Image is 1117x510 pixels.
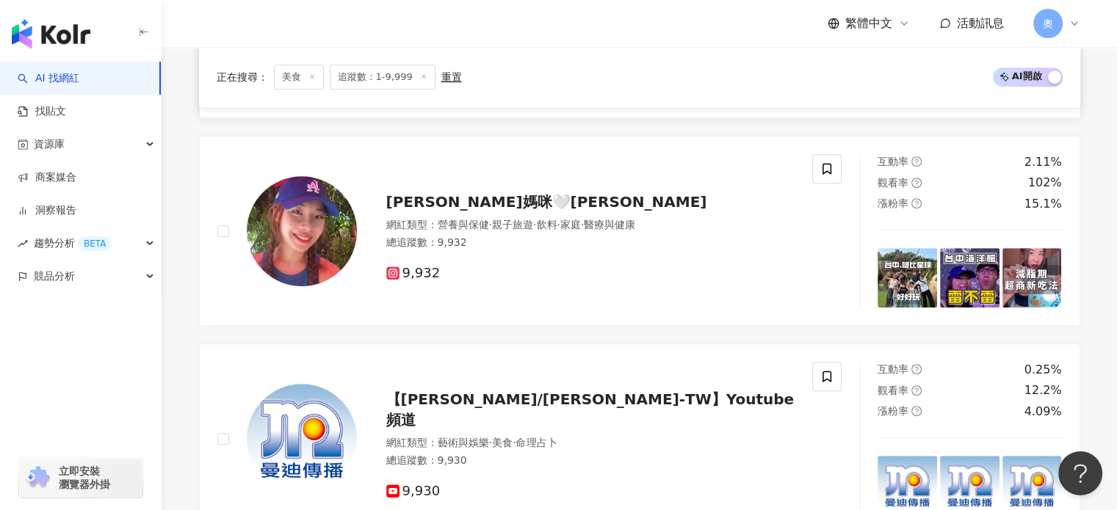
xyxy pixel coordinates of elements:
[18,104,66,119] a: 找貼文
[1024,362,1062,378] div: 0.25%
[34,260,75,293] span: 競品分析
[12,19,90,48] img: logo
[34,227,112,260] span: 趨勢分析
[386,193,707,211] span: [PERSON_NAME]媽咪🤍[PERSON_NAME]
[878,363,908,375] span: 互動率
[845,15,892,32] span: 繁體中文
[18,71,79,86] a: searchAI 找網紅
[18,203,76,218] a: 洞察報告
[533,219,536,230] span: ·
[560,219,581,230] span: 家庭
[19,458,142,498] a: chrome extension立即安裝 瀏覽器外掛
[584,219,635,230] span: 醫療與健康
[957,16,1004,30] span: 活動訊息
[18,170,76,185] a: 商案媒合
[911,198,922,208] span: question-circle
[18,238,28,249] span: rise
[274,65,324,90] span: 美食
[199,136,1080,326] a: KOL Avatar[PERSON_NAME]媽咪🤍[PERSON_NAME]網紅類型：營養與保健·親子旅遊·飲料·家庭·醫療與健康總追蹤數：9,9329,932互動率question-circ...
[489,437,492,448] span: ·
[441,71,462,83] div: 重置
[911,385,922,396] span: question-circle
[34,128,65,161] span: 資源庫
[878,405,908,417] span: 漲粉率
[1028,175,1062,191] div: 102%
[386,390,794,429] span: 【[PERSON_NAME]/[PERSON_NAME]-TW】Youtube 頻道
[492,437,513,448] span: 美食
[1024,154,1062,170] div: 2.11%
[911,364,922,374] span: question-circle
[513,437,516,448] span: ·
[878,248,937,307] img: post-image
[217,71,268,83] span: 正在搜尋 ：
[557,219,560,230] span: ·
[24,466,52,489] img: chrome extension
[516,437,557,448] span: 命理占卜
[330,65,435,90] span: 追蹤數：1-9,999
[386,484,441,499] span: 9,930
[492,219,533,230] span: 親子旅遊
[536,219,557,230] span: 飲料
[78,236,112,251] div: BETA
[911,156,922,167] span: question-circle
[247,176,357,286] img: KOL Avatar
[911,178,922,188] span: question-circle
[247,384,357,494] img: KOL Avatar
[940,248,999,307] img: post-image
[1024,382,1062,398] div: 12.2%
[878,177,908,189] span: 觀看率
[878,197,908,209] span: 漲粉率
[59,465,110,491] span: 立即安裝 瀏覽器外掛
[386,266,441,281] span: 9,932
[438,437,489,448] span: 藝術與娛樂
[1058,451,1102,495] iframe: Help Scout Beacon - Open
[386,236,795,250] div: 總追蹤數 ： 9,932
[911,406,922,416] span: question-circle
[1002,248,1062,307] img: post-image
[489,219,492,230] span: ·
[386,436,795,451] div: 網紅類型 ：
[878,385,908,396] span: 觀看率
[878,156,908,167] span: 互動率
[1024,404,1062,420] div: 4.09%
[386,453,795,468] div: 總追蹤數 ： 9,930
[581,219,584,230] span: ·
[1043,15,1053,32] span: 奧
[386,218,795,233] div: 網紅類型 ：
[1024,196,1062,212] div: 15.1%
[438,219,489,230] span: 營養與保健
